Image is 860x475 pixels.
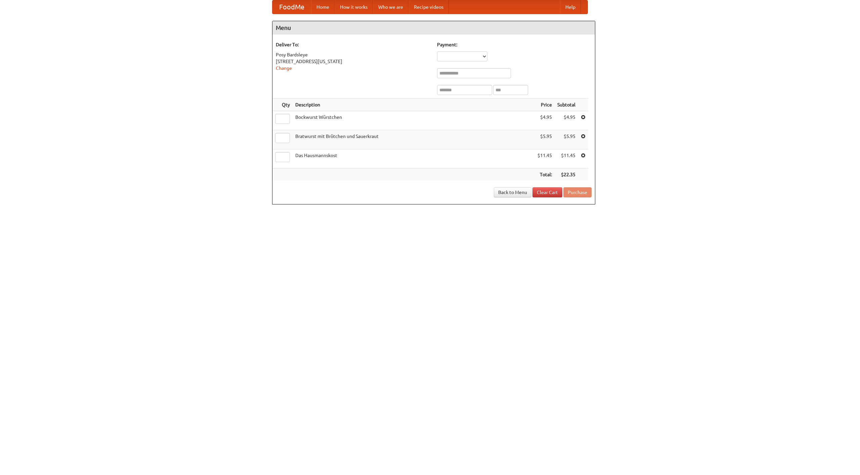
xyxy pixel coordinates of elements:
[373,0,408,14] a: Who we are
[535,111,555,130] td: $4.95
[494,187,531,197] a: Back to Menu
[335,0,373,14] a: How it works
[532,187,562,197] a: Clear Cart
[408,0,449,14] a: Recipe videos
[293,130,535,149] td: Bratwurst mit Brötchen und Sauerkraut
[437,41,592,48] h5: Payment:
[272,99,293,111] th: Qty
[293,99,535,111] th: Description
[535,169,555,181] th: Total:
[535,130,555,149] td: $5.95
[535,149,555,169] td: $11.45
[272,0,311,14] a: FoodMe
[563,187,592,197] button: Purchase
[555,99,578,111] th: Subtotal
[535,99,555,111] th: Price
[555,130,578,149] td: $5.95
[276,41,430,48] h5: Deliver To:
[311,0,335,14] a: Home
[276,58,430,65] div: [STREET_ADDRESS][US_STATE]
[555,111,578,130] td: $4.95
[276,65,292,71] a: Change
[560,0,581,14] a: Help
[293,111,535,130] td: Bockwurst Würstchen
[293,149,535,169] td: Das Hausmannskost
[272,21,595,35] h4: Menu
[555,149,578,169] td: $11.45
[555,169,578,181] th: $22.35
[276,51,430,58] div: Posy Bardsleye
